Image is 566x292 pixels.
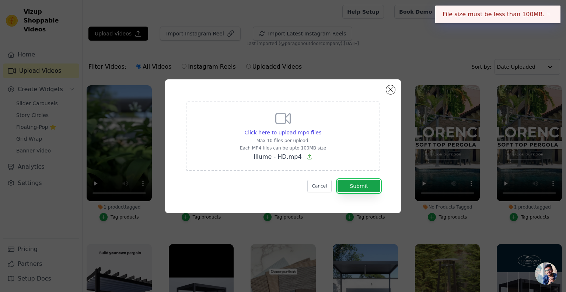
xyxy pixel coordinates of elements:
button: Cancel [307,180,332,192]
button: Submit [338,180,380,192]
p: Each MP4 files can be upto 100MB size [240,145,326,151]
span: Click here to upload mp4 files [245,130,322,135]
p: Max 10 files per upload. [240,138,326,144]
span: Illume - HD.mp4 [254,153,301,160]
div: Open chat [535,262,557,285]
button: Close [545,10,553,19]
div: File size must be less than 100MB. [435,6,560,23]
button: Close modal [386,85,395,94]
